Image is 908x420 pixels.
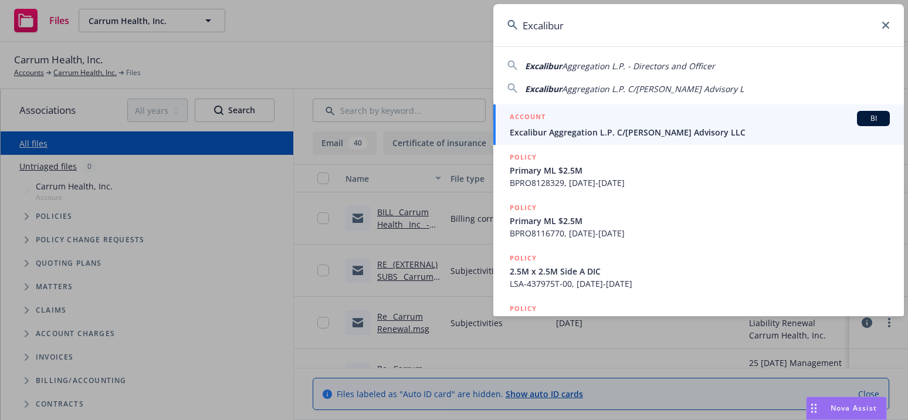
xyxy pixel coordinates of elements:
h5: ACCOUNT [510,111,546,125]
span: Nova Assist [831,403,877,413]
span: Aggregation L.P. - Directors and Officer [562,60,715,72]
span: Primary ML $2.5M [510,215,890,227]
span: 2.5M x 2.5M Side A DIC [510,316,890,328]
span: LSA-437975T-00, [DATE]-[DATE] [510,277,890,290]
a: POLICYPrimary ML $2.5MBPRO8128329, [DATE]-[DATE] [493,145,904,195]
span: Excalibur Aggregation L.P. C/[PERSON_NAME] Advisory LLC [510,126,890,138]
span: Primary ML $2.5M [510,164,890,177]
a: POLICY2.5M x 2.5M Side A DIC [493,296,904,347]
a: POLICYPrimary ML $2.5MBPRO8116770, [DATE]-[DATE] [493,195,904,246]
div: Drag to move [807,397,821,419]
span: Excalibur [525,60,562,72]
h5: POLICY [510,303,537,314]
h5: POLICY [510,202,537,214]
span: 2.5M x 2.5M Side A DIC [510,265,890,277]
span: BPRO8128329, [DATE]-[DATE] [510,177,890,189]
h5: POLICY [510,151,537,163]
a: ACCOUNTBIExcalibur Aggregation L.P. C/[PERSON_NAME] Advisory LLC [493,104,904,145]
span: Aggregation L.P. C/[PERSON_NAME] Advisory L [562,83,744,94]
span: BPRO8116770, [DATE]-[DATE] [510,227,890,239]
h5: POLICY [510,252,537,264]
a: POLICY2.5M x 2.5M Side A DICLSA-437975T-00, [DATE]-[DATE] [493,246,904,296]
span: BI [862,113,885,124]
button: Nova Assist [806,397,887,420]
input: Search... [493,4,904,46]
span: Excalibur [525,83,562,94]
